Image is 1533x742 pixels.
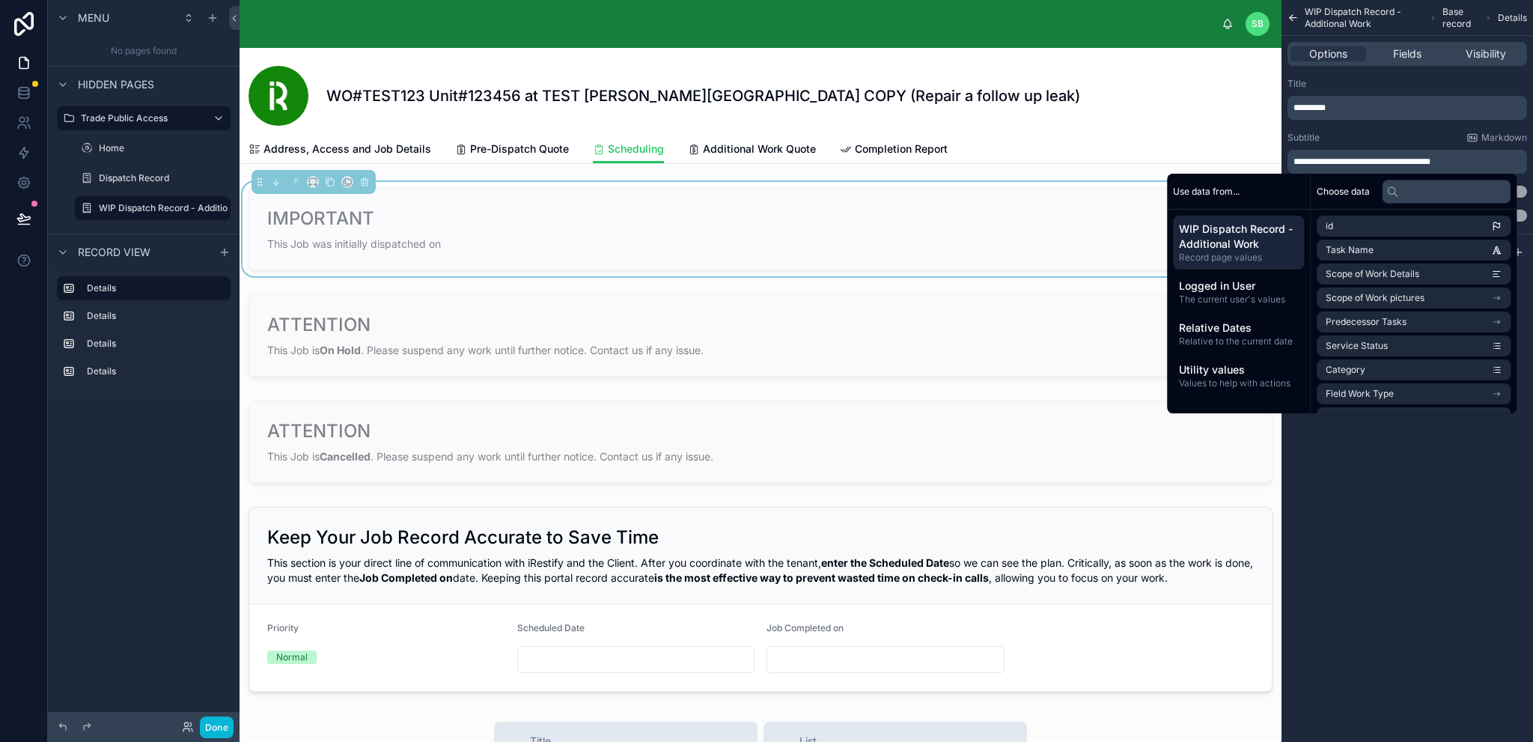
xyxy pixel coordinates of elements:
label: Details [87,365,225,377]
span: Visibility [1466,46,1506,61]
span: This Job was initially dispatched on [267,237,441,250]
label: Details [87,338,225,350]
span: Pre-Dispatch Quote [470,142,569,156]
a: Home [75,136,231,160]
div: scrollable content [1287,150,1527,174]
div: scrollable content [1167,210,1310,401]
a: Additional Work Quote [688,136,816,165]
label: Dispatch Record [99,172,228,184]
label: Title [1287,78,1306,90]
a: Pre-Dispatch Quote [455,136,569,165]
label: Subtitle [1287,132,1320,144]
div: scrollable content [1287,96,1527,120]
span: SB [1252,18,1264,30]
span: Markdown [1481,132,1527,144]
span: Hidden pages [78,77,154,92]
span: The current user's values [1179,294,1298,305]
span: Completion Report [855,142,948,156]
span: Fields [1393,46,1421,61]
span: Address, Access and Job Details [263,142,431,156]
a: Scheduling [593,136,664,164]
span: Choose data [1317,186,1370,198]
span: Record page values [1179,252,1298,264]
span: Use data from... [1173,186,1240,198]
a: Address, Access and Job Details [249,136,431,165]
label: Details [87,310,225,322]
a: Completion Report [840,136,948,165]
div: scrollable content [48,270,240,398]
span: Additional Work Quote [703,142,816,156]
span: Record view [78,245,150,260]
div: No pages found [48,36,240,66]
span: Relative Dates [1179,320,1298,335]
span: Values to help with actions [1179,377,1298,389]
label: Trade Public Access [81,112,201,124]
span: Options [1309,46,1347,61]
img: App logo [252,24,252,25]
button: Done [200,717,234,738]
span: Scheduling [608,142,664,156]
label: Details [87,282,219,294]
div: scrollable content [264,21,1222,27]
span: Base record [1442,6,1480,30]
span: WIP Dispatch Record - Additional Work [1305,6,1424,30]
a: Markdown [1466,132,1527,144]
h2: IMPORTANT [267,207,374,231]
span: Details [1498,12,1527,24]
a: Trade Public Access [57,106,231,130]
span: Relative to the current date [1179,335,1298,347]
span: Logged in User [1179,279,1298,294]
span: Menu [78,10,109,25]
span: WIP Dispatch Record - Additional Work [1179,222,1298,252]
h1: WO#TEST123 Unit#123456 at TEST [PERSON_NAME][GEOGRAPHIC_DATA] COPY (Repair a follow up leak) [326,85,1080,106]
a: WIP Dispatch Record - Additional Work [75,196,231,220]
label: Home [99,142,228,154]
label: WIP Dispatch Record - Additional Work [99,202,265,214]
a: Dispatch Record [75,166,231,190]
span: Utility values [1179,362,1298,377]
